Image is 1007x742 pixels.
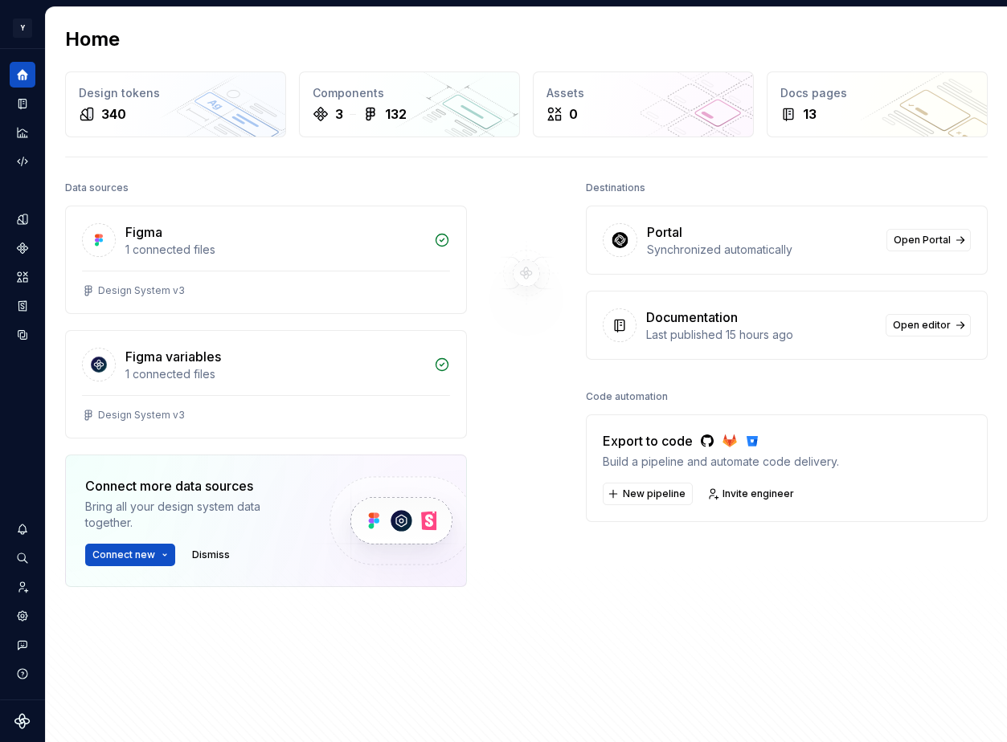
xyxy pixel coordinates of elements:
a: Open editor [886,314,971,336]
button: New pipeline [603,483,693,505]
div: 1 connected files [125,242,424,258]
div: Bring all your design system data together. [85,499,302,531]
div: Portal [647,222,682,242]
div: Y [13,18,32,38]
a: Open Portal [886,229,971,251]
a: Components [10,235,35,261]
div: Destinations [586,177,645,199]
a: Data sources [10,322,35,348]
div: 13 [803,104,817,124]
div: Docs pages [780,85,974,101]
div: Code automation [586,385,668,408]
h2: Home [65,26,120,52]
a: Invite engineer [702,483,801,505]
a: Code automation [10,149,35,174]
div: Design System v3 [98,284,185,297]
span: Invite engineer [723,487,794,500]
div: Export to code [603,431,839,450]
a: Analytics [10,120,35,145]
a: Assets [10,264,35,290]
a: Docs pages13 [767,71,988,137]
a: Storybook stories [10,293,35,319]
button: Dismiss [185,544,237,566]
a: Home [10,62,35,88]
a: Figma1 connected filesDesign System v3 [65,206,467,314]
a: Components3132 [299,71,520,137]
a: Design tokens [10,206,35,232]
span: Open editor [893,319,951,332]
button: Notifications [10,516,35,542]
svg: Supernova Logo [14,713,31,729]
div: Design tokens [79,85,272,101]
div: Synchronized automatically [647,242,877,258]
div: 3 [335,104,343,124]
div: Design System v3 [98,409,185,422]
span: New pipeline [623,487,686,500]
div: 0 [569,104,578,124]
a: Assets0 [533,71,754,137]
a: Figma variables1 connected filesDesign System v3 [65,330,467,438]
button: Connect new [85,544,175,566]
div: Last published 15 hours ago [646,327,876,343]
a: Invite team [10,574,35,600]
div: Connect more data sources [85,476,302,495]
div: 1 connected files [125,366,424,382]
span: Connect new [92,548,155,561]
div: Figma variables [125,347,221,366]
a: Documentation [10,91,35,116]
button: Y [3,10,42,45]
div: Components [313,85,506,101]
span: Open Portal [894,234,951,247]
div: Data sources [65,177,129,199]
div: Build a pipeline and automate code delivery. [603,454,839,470]
span: Dismiss [192,548,230,561]
button: Search ⌘K [10,545,35,571]
a: Settings [10,603,35,629]
div: Figma [125,222,162,242]
div: Assets [546,85,740,101]
a: Design tokens340 [65,71,286,137]
div: 340 [101,104,126,124]
div: Documentation [646,308,738,327]
div: 132 [385,104,407,124]
button: Contact support [10,632,35,658]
